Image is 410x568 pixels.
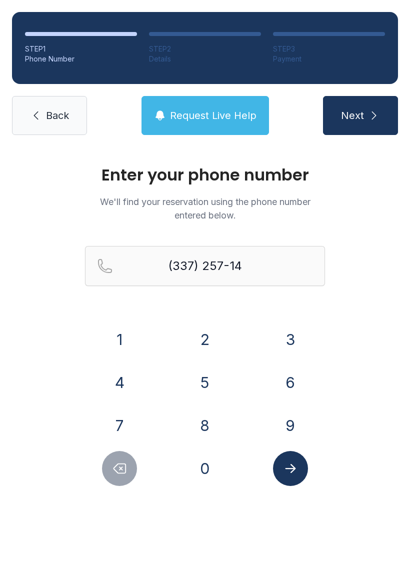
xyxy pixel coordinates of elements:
button: 8 [187,408,222,443]
button: 1 [102,322,137,357]
span: Request Live Help [170,108,256,122]
p: We'll find your reservation using the phone number entered below. [85,195,325,222]
button: 7 [102,408,137,443]
span: Next [341,108,364,122]
h1: Enter your phone number [85,167,325,183]
button: 0 [187,451,222,486]
div: STEP 1 [25,44,137,54]
input: Reservation phone number [85,246,325,286]
div: Details [149,54,261,64]
button: 3 [273,322,308,357]
button: 2 [187,322,222,357]
div: Payment [273,54,385,64]
button: Delete number [102,451,137,486]
button: 4 [102,365,137,400]
div: Phone Number [25,54,137,64]
div: STEP 2 [149,44,261,54]
button: 6 [273,365,308,400]
span: Back [46,108,69,122]
button: 5 [187,365,222,400]
button: Submit lookup form [273,451,308,486]
div: STEP 3 [273,44,385,54]
button: 9 [273,408,308,443]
